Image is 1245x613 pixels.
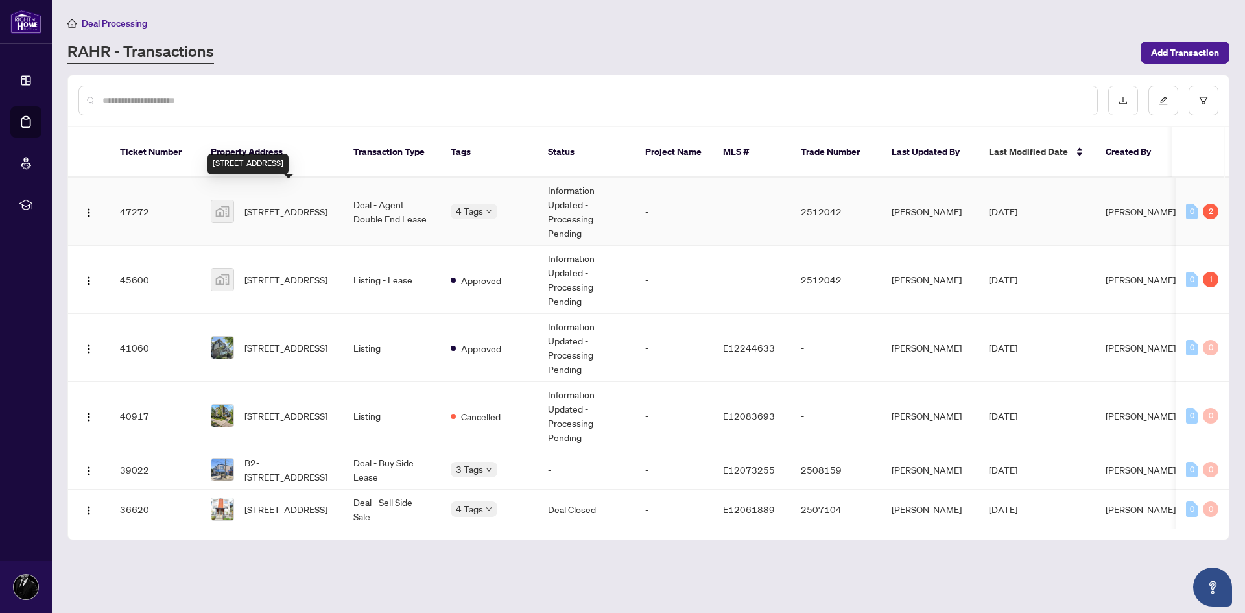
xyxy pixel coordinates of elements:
span: 3 Tags [456,462,483,477]
div: 0 [1186,340,1198,355]
span: Last Modified Date [989,145,1068,159]
span: E12061889 [723,503,775,515]
span: [STREET_ADDRESS] [244,502,327,516]
td: 41060 [110,314,200,382]
div: 0 [1203,340,1218,355]
button: Logo [78,201,99,222]
span: E12244633 [723,342,775,354]
td: - [790,382,881,450]
span: [DATE] [989,464,1017,475]
th: Trade Number [790,127,881,178]
span: [DATE] [989,410,1017,422]
button: Logo [78,269,99,290]
img: thumbnail-img [211,269,233,291]
span: [DATE] [989,274,1017,285]
td: Information Updated - Processing Pending [538,178,635,246]
img: Profile Icon [14,575,38,599]
span: [STREET_ADDRESS] [244,272,327,287]
td: - [635,246,713,314]
div: 0 [1203,408,1218,424]
img: Logo [84,344,94,354]
img: thumbnail-img [211,337,233,359]
div: 0 [1186,204,1198,219]
td: - [635,382,713,450]
td: Listing [343,314,440,382]
button: Logo [78,499,99,520]
td: [PERSON_NAME] [881,382,978,450]
td: 45600 [110,246,200,314]
img: Logo [84,412,94,422]
td: 40917 [110,382,200,450]
td: [PERSON_NAME] [881,450,978,490]
div: 0 [1186,501,1198,517]
span: filter [1199,96,1208,105]
button: filter [1189,86,1218,115]
td: [PERSON_NAME] [881,490,978,529]
span: [PERSON_NAME] [1106,464,1176,475]
td: 2512042 [790,246,881,314]
button: Open asap [1193,568,1232,607]
button: Logo [78,405,99,426]
span: [PERSON_NAME] [1106,274,1176,285]
span: [DATE] [989,206,1017,217]
th: Transaction Type [343,127,440,178]
td: Information Updated - Processing Pending [538,246,635,314]
span: down [486,208,492,215]
td: Information Updated - Processing Pending [538,382,635,450]
span: [DATE] [989,342,1017,354]
img: Logo [84,466,94,476]
td: 39022 [110,450,200,490]
span: [PERSON_NAME] [1106,342,1176,354]
th: Ticket Number [110,127,200,178]
img: thumbnail-img [211,405,233,427]
td: - [635,178,713,246]
span: 4 Tags [456,501,483,516]
img: Logo [84,505,94,516]
span: down [486,506,492,512]
button: Logo [78,337,99,358]
td: Deal - Buy Side Lease [343,450,440,490]
th: Tags [440,127,538,178]
span: edit [1159,96,1168,105]
button: Add Transaction [1141,42,1229,64]
th: Last Modified Date [978,127,1095,178]
td: Information Updated - Processing Pending [538,314,635,382]
div: 1 [1203,272,1218,287]
button: edit [1148,86,1178,115]
td: Listing [343,382,440,450]
div: 0 [1186,272,1198,287]
td: [PERSON_NAME] [881,246,978,314]
td: Deal - Sell Side Sale [343,490,440,529]
span: [PERSON_NAME] [1106,503,1176,515]
img: logo [10,10,41,34]
span: Approved [461,273,501,287]
span: home [67,19,77,28]
img: thumbnail-img [211,498,233,520]
td: [PERSON_NAME] [881,314,978,382]
th: Project Name [635,127,713,178]
span: down [486,466,492,473]
a: RAHR - Transactions [67,41,214,64]
td: 2507104 [790,490,881,529]
td: 2512042 [790,178,881,246]
span: [PERSON_NAME] [1106,410,1176,422]
td: 36620 [110,490,200,529]
span: E12083693 [723,410,775,422]
td: - [538,450,635,490]
td: Listing - Lease [343,246,440,314]
span: Deal Processing [82,18,147,29]
span: Add Transaction [1151,42,1219,63]
img: thumbnail-img [211,459,233,481]
td: [PERSON_NAME] [881,178,978,246]
th: Property Address [200,127,343,178]
span: Cancelled [461,409,501,424]
span: E12073255 [723,464,775,475]
td: - [635,490,713,529]
td: - [635,314,713,382]
td: - [790,314,881,382]
div: 0 [1203,462,1218,477]
span: [PERSON_NAME] [1106,206,1176,217]
div: 0 [1203,501,1218,517]
img: Logo [84,208,94,218]
span: [STREET_ADDRESS] [244,204,327,219]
